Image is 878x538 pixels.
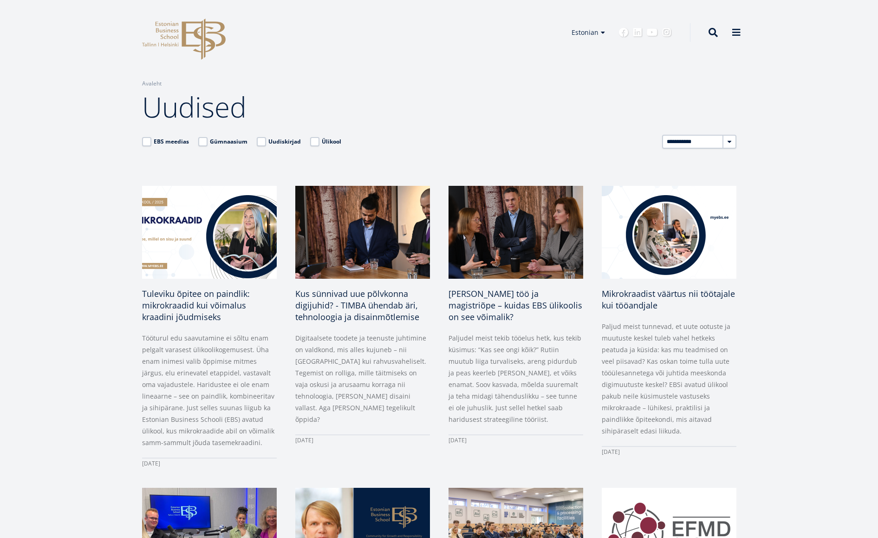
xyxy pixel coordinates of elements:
label: Ülikool [310,137,341,146]
div: [DATE] [602,446,736,458]
label: Uudiskirjad [257,137,301,146]
label: Gümnaasium [198,137,247,146]
p: Paljud meist tunnevad, et uute ootuste ja muutuste keskel tuleb vahel hetkeks peatuda ja küsida: ... [602,321,736,437]
span: Tuleviku õpitee on paindlik: mikrokraadid kui võimalus kraadini jõudmiseks [142,288,250,322]
img: a [142,186,277,279]
label: EBS meedias [142,137,189,146]
a: Facebook [619,28,628,37]
div: [DATE] [142,458,277,469]
img: a [295,186,430,279]
div: [DATE] [449,434,583,446]
img: EBS Magistriõpe [449,186,583,279]
img: a [602,186,736,279]
p: Paljudel meist tekib tööelus hetk, kus tekib küsimus: “Kas see ongi kõik?” Rutiin muutub liiga tu... [449,332,583,425]
a: Linkedin [633,28,642,37]
h1: Uudised [142,88,736,125]
span: Mikrokraadist väärtus nii töötajale kui tööandjale [602,288,735,311]
p: Tööturul edu saavutamine ei sõltu enam pelgalt varasest ülikoolikogemusest. Üha enam inimesi vali... [142,332,277,448]
span: [PERSON_NAME] töö ja magistriõpe – kuidas EBS ülikoolis on see võimalik? [449,288,582,322]
a: Instagram [662,28,671,37]
div: [DATE] [295,434,430,446]
span: Kus sünnivad uue põlvkonna digijuhid? - TIMBA ühendab äri, tehnoloogia ja disainmõtlemise [295,288,419,322]
a: Avaleht [142,79,162,88]
a: Youtube [647,28,657,37]
p: Digitaalsete toodete ja teenuste juhtimine on valdkond, mis alles kujuneb – nii [GEOGRAPHIC_DATA]... [295,332,430,425]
